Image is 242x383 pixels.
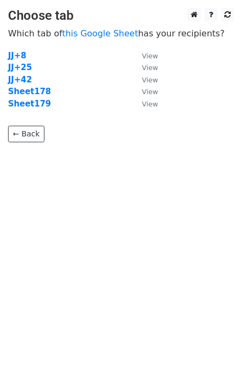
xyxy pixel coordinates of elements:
[8,99,51,109] a: Sheet179
[142,64,158,72] small: View
[8,8,234,24] h3: Choose tab
[8,28,234,39] p: Which tab of has your recipients?
[62,28,138,39] a: this Google Sheet
[142,100,158,108] small: View
[142,52,158,60] small: View
[131,75,158,85] a: View
[8,75,32,85] a: JJ+42
[8,87,51,96] a: Sheet178
[8,63,32,72] a: JJ+25
[142,88,158,96] small: View
[131,87,158,96] a: View
[131,51,158,60] a: View
[131,63,158,72] a: View
[131,99,158,109] a: View
[142,76,158,84] small: View
[8,51,26,60] a: JJ+8
[8,126,44,142] a: ← Back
